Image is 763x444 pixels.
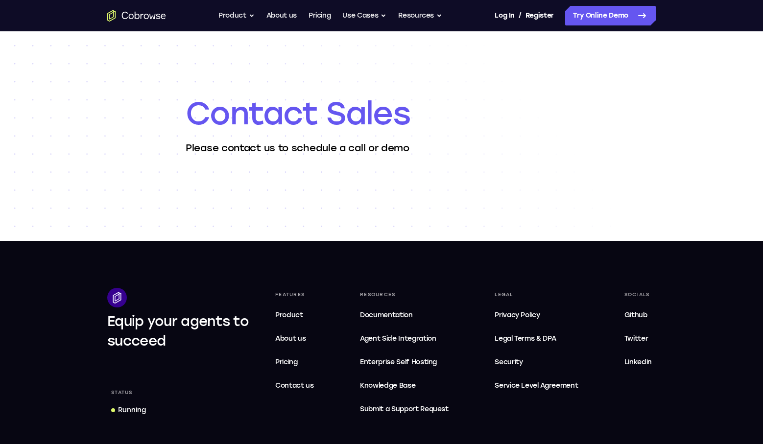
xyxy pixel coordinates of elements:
h1: Contact Sales [186,94,577,133]
div: Features [271,288,318,302]
a: Security [491,352,582,372]
span: Privacy Policy [495,311,540,319]
a: Github [620,305,656,325]
div: Resources [356,288,453,302]
a: Contact us [271,376,318,396]
button: Resources [398,6,442,25]
a: Agent Side Integration [356,329,453,349]
div: Running [118,405,146,415]
a: Enterprise Self Hosting [356,352,453,372]
div: Socials [620,288,656,302]
a: Linkedin [620,352,656,372]
a: Documentation [356,305,453,325]
a: About us [271,329,318,349]
span: Submit a Support Request [360,403,449,415]
a: Legal Terms & DPA [491,329,582,349]
button: Use Cases [342,6,386,25]
span: Knowledge Base [360,381,415,390]
span: Documentation [360,311,412,319]
a: Twitter [620,329,656,349]
a: Submit a Support Request [356,399,453,419]
span: Twitter [624,334,648,343]
a: Privacy Policy [491,305,582,325]
span: Equip your agents to succeed [107,313,249,349]
span: Github [624,311,647,319]
span: About us [275,334,306,343]
a: Go to the home page [107,10,166,22]
span: Service Level Agreement [495,380,578,392]
div: Legal [491,288,582,302]
p: Please contact us to schedule a call or demo [186,141,577,155]
div: Status [107,386,137,399]
span: Linkedin [624,358,652,366]
span: Contact us [275,381,314,390]
a: Product [271,305,318,325]
a: Running [107,401,150,419]
a: Pricing [271,352,318,372]
button: Product [218,6,255,25]
a: Knowledge Base [356,376,453,396]
a: Try Online Demo [565,6,656,25]
span: Pricing [275,358,298,366]
a: Pricing [309,6,331,25]
span: Agent Side Integration [360,333,449,345]
a: Register [525,6,554,25]
span: Legal Terms & DPA [495,334,556,343]
span: Enterprise Self Hosting [360,356,449,368]
a: About us [266,6,297,25]
span: Product [275,311,303,319]
span: / [519,10,522,22]
a: Log In [495,6,514,25]
span: Security [495,358,523,366]
a: Service Level Agreement [491,376,582,396]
